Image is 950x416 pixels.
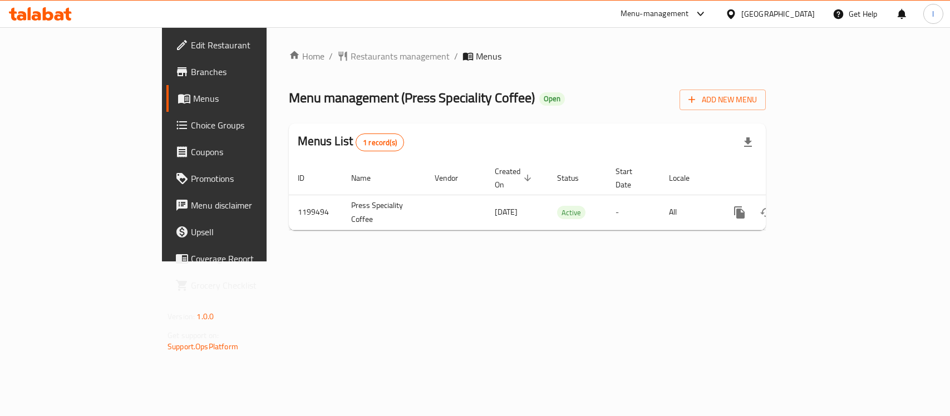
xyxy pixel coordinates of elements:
span: Restaurants management [351,49,450,63]
th: Actions [717,161,842,195]
span: Add New Menu [688,93,757,107]
button: Change Status [753,199,780,226]
span: Menus [476,49,501,63]
a: Coverage Report [166,245,321,272]
a: Choice Groups [166,112,321,138]
button: Add New Menu [680,90,766,110]
a: Support.OpsPlatform [168,339,238,354]
span: Branches [191,65,312,78]
span: Locale [669,171,704,185]
span: l [932,8,934,20]
div: Export file [735,129,761,156]
span: Coverage Report [191,252,312,265]
span: Active [557,206,585,219]
a: Restaurants management [337,49,450,63]
a: Branches [166,58,321,85]
span: Vendor [435,171,472,185]
span: Name [351,171,385,185]
span: Menu disclaimer [191,199,312,212]
table: enhanced table [289,161,842,230]
a: Menus [166,85,321,112]
a: Edit Restaurant [166,32,321,58]
span: Get support on: [168,328,219,343]
a: Coupons [166,138,321,165]
a: Promotions [166,165,321,192]
span: Upsell [191,225,312,239]
td: - [607,195,660,230]
span: 1.0.0 [196,309,214,324]
span: Status [557,171,593,185]
li: / [454,49,458,63]
span: Promotions [191,172,312,185]
span: Edit Restaurant [191,38,312,52]
td: Press Speciality Coffee [342,195,426,230]
h2: Menus List [298,133,404,151]
div: Open [539,92,565,106]
a: Menu disclaimer [166,192,321,219]
nav: breadcrumb [289,49,766,63]
span: Grocery Checklist [191,279,312,292]
a: Upsell [166,219,321,245]
button: more [726,199,753,226]
span: Coupons [191,145,312,159]
td: All [660,195,717,230]
div: Total records count [356,133,404,151]
span: Start Date [616,165,647,191]
div: Menu-management [621,7,689,21]
a: Grocery Checklist [166,272,321,299]
span: Choice Groups [191,118,312,132]
span: Menu management ( Press Speciality Coffee ) [289,85,535,110]
span: Version: [168,309,195,324]
span: Menus [193,92,312,105]
span: Open [539,94,565,103]
div: [GEOGRAPHIC_DATA] [741,8,815,20]
li: / [329,49,333,63]
span: [DATE] [495,205,518,219]
span: Created On [495,165,535,191]
span: ID [298,171,319,185]
span: 1 record(s) [356,137,403,148]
